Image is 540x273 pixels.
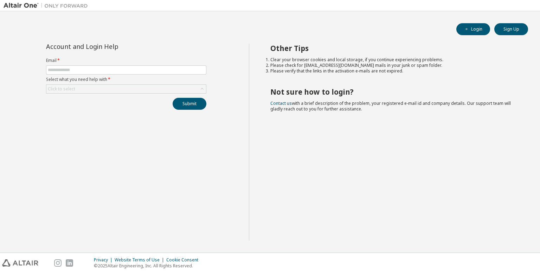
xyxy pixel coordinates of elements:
img: instagram.svg [54,259,62,267]
label: Select what you need help with [46,77,206,82]
p: © 2025 Altair Engineering, Inc. All Rights Reserved. [94,263,202,269]
div: Cookie Consent [166,257,202,263]
h2: Other Tips [270,44,516,53]
li: Please check for [EMAIL_ADDRESS][DOMAIN_NAME] mails in your junk or spam folder. [270,63,516,68]
div: Click to select [48,86,75,92]
img: linkedin.svg [66,259,73,267]
div: Click to select [46,85,206,93]
h2: Not sure how to login? [270,87,516,96]
div: Website Terms of Use [115,257,166,263]
span: with a brief description of the problem, your registered e-mail id and company details. Our suppo... [270,100,511,112]
img: altair_logo.svg [2,259,38,267]
li: Please verify that the links in the activation e-mails are not expired. [270,68,516,74]
label: Email [46,58,206,63]
div: Account and Login Help [46,44,174,49]
li: Clear your browser cookies and local storage, if you continue experiencing problems. [270,57,516,63]
button: Sign Up [494,23,528,35]
a: Contact us [270,100,292,106]
button: Login [456,23,490,35]
img: Altair One [4,2,91,9]
button: Submit [173,98,206,110]
div: Privacy [94,257,115,263]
